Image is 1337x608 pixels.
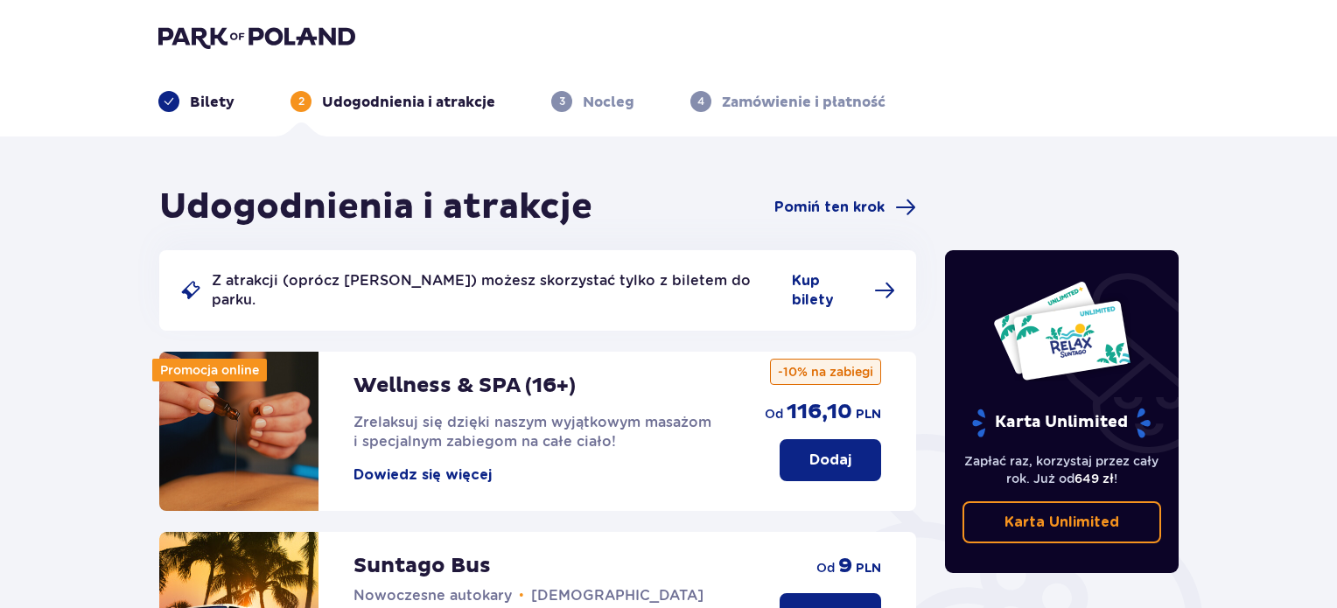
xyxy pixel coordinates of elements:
[856,406,881,423] p: PLN
[1004,513,1119,532] p: Karta Unlimited
[970,408,1152,438] p: Karta Unlimited
[962,501,1162,543] a: Karta Unlimited
[353,414,711,450] span: Zrelaksuj się dzięki naszym wyjątkowym masażom i specjalnym zabiegom na całe ciało!
[353,587,512,604] span: Nowoczesne autokary
[298,94,304,109] p: 2
[787,399,852,425] p: 116,10
[770,359,881,385] p: -10% na zabiegi
[792,271,864,310] span: Kup bilety
[159,352,318,511] img: attraction
[519,587,524,605] span: •
[780,439,881,481] button: Dodaj
[353,465,492,485] button: Dowiedz się więcej
[159,185,592,229] h1: Udogodnienia i atrakcje
[190,93,234,112] p: Bilety
[962,452,1162,487] p: Zapłać raz, korzystaj przez cały rok. Już od !
[809,451,851,470] p: Dodaj
[774,198,885,217] span: Pomiń ten krok
[559,94,565,109] p: 3
[1074,472,1114,486] span: 649 zł
[816,559,835,577] p: od
[856,560,881,577] p: PLN
[697,94,704,109] p: 4
[792,271,895,310] a: Kup bilety
[212,271,781,310] p: Z atrakcji (oprócz [PERSON_NAME]) możesz skorzystać tylko z biletem do parku.
[583,93,634,112] p: Nocleg
[765,405,783,423] p: od
[722,93,885,112] p: Zamówienie i płatność
[152,359,267,381] div: Promocja online
[353,373,576,399] p: Wellness & SPA (16+)
[838,553,852,579] p: 9
[322,93,495,112] p: Udogodnienia i atrakcje
[353,553,491,579] p: Suntago Bus
[774,197,916,218] a: Pomiń ten krok
[158,24,355,49] img: Park of Poland logo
